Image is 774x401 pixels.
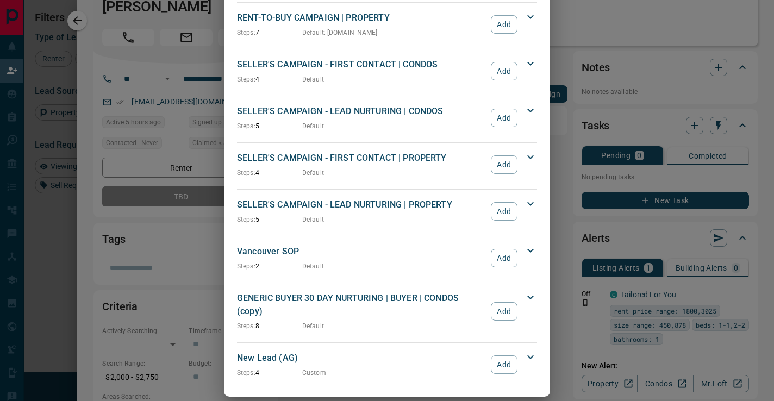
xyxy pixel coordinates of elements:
button: Add [491,249,517,267]
span: Steps: [237,369,255,377]
span: Steps: [237,122,255,130]
div: New Lead (AG)Steps:4CustomAdd [237,349,537,380]
button: Add [491,62,517,80]
div: Vancouver SOPSteps:2DefaultAdd [237,243,537,273]
p: SELLER'S CAMPAIGN - FIRST CONTACT | CONDOS [237,58,485,71]
p: SELLER'S CAMPAIGN - FIRST CONTACT | PROPERTY [237,152,485,165]
p: 4 [237,368,302,378]
span: Steps: [237,262,255,270]
p: SELLER'S CAMPAIGN - LEAD NURTURING | PROPERTY [237,198,485,211]
div: SELLER'S CAMPAIGN - LEAD NURTURING | CONDOSSteps:5DefaultAdd [237,103,537,133]
span: Steps: [237,216,255,223]
p: 5 [237,215,302,224]
button: Add [491,355,517,374]
div: SELLER'S CAMPAIGN - FIRST CONTACT | CONDOSSteps:4DefaultAdd [237,56,537,86]
button: Add [491,202,517,221]
p: 8 [237,321,302,331]
p: SELLER'S CAMPAIGN - LEAD NURTURING | CONDOS [237,105,485,118]
p: Default [302,321,324,331]
p: RENT-TO-BUY CAMPAIGN | PROPERTY [237,11,485,24]
p: Custom [302,368,326,378]
p: Vancouver SOP [237,245,485,258]
p: 7 [237,28,302,37]
p: New Lead (AG) [237,352,485,365]
div: SELLER'S CAMPAIGN - LEAD NURTURING | PROPERTYSteps:5DefaultAdd [237,196,537,227]
span: Steps: [237,322,255,330]
span: Steps: [237,169,255,177]
p: Default [302,74,324,84]
p: Default : [DOMAIN_NAME] [302,28,378,37]
div: GENERIC BUYER 30 DAY NURTURING | BUYER | CONDOS (copy)Steps:8DefaultAdd [237,290,537,333]
div: RENT-TO-BUY CAMPAIGN | PROPERTYSteps:7Default: [DOMAIN_NAME]Add [237,9,537,40]
button: Add [491,302,517,321]
button: Add [491,155,517,174]
button: Add [491,109,517,127]
p: 4 [237,74,302,84]
p: Default [302,168,324,178]
button: Add [491,15,517,34]
p: Default [302,215,324,224]
p: 5 [237,121,302,131]
p: 4 [237,168,302,178]
span: Steps: [237,29,255,36]
span: Steps: [237,76,255,83]
div: SELLER'S CAMPAIGN - FIRST CONTACT | PROPERTYSteps:4DefaultAdd [237,149,537,180]
p: Default [302,261,324,271]
p: Default [302,121,324,131]
p: 2 [237,261,302,271]
p: GENERIC BUYER 30 DAY NURTURING | BUYER | CONDOS (copy) [237,292,485,318]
